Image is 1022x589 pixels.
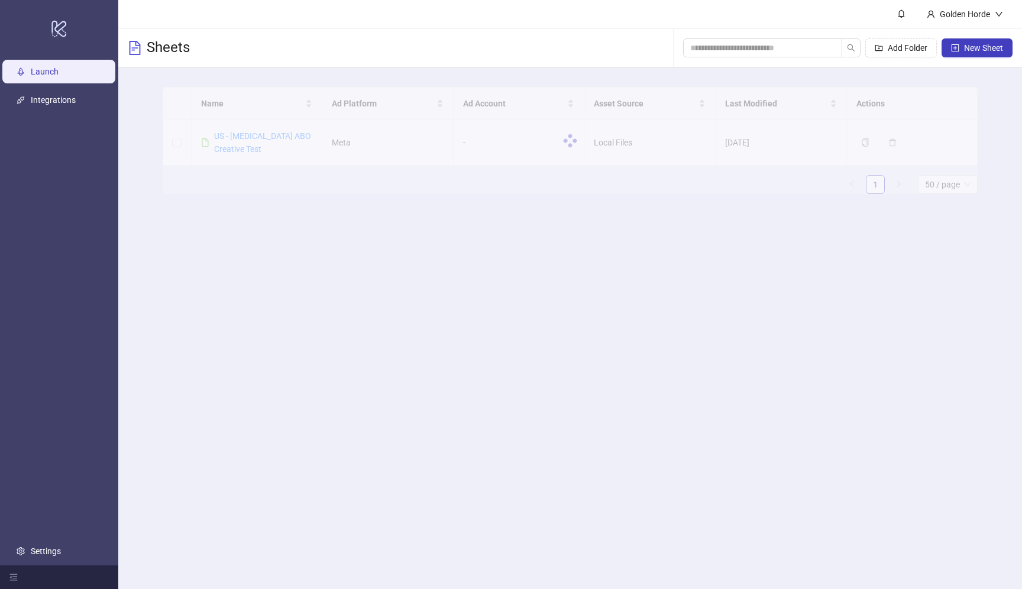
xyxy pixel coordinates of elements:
[31,95,76,105] a: Integrations
[875,44,883,52] span: folder-add
[31,67,59,76] a: Launch
[128,41,142,55] span: file-text
[964,43,1003,53] span: New Sheet
[897,9,905,18] span: bell
[9,573,18,581] span: menu-fold
[935,8,995,21] div: Golden Horde
[31,546,61,556] a: Settings
[847,44,855,52] span: search
[147,38,190,57] h3: Sheets
[951,44,959,52] span: plus-square
[995,10,1003,18] span: down
[888,43,927,53] span: Add Folder
[942,38,1013,57] button: New Sheet
[865,38,937,57] button: Add Folder
[927,10,935,18] span: user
